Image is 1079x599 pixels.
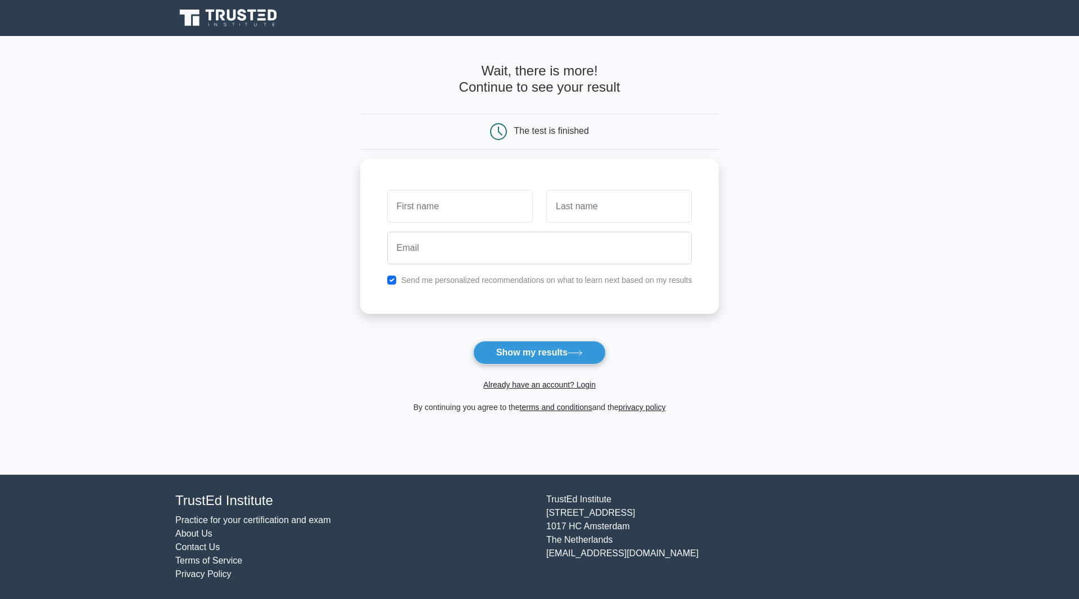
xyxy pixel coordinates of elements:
[546,190,692,223] input: Last name
[401,276,692,285] label: Send me personalized recommendations on what to learn next based on my results
[175,493,533,509] h4: TrustEd Institute
[360,63,719,96] h4: Wait, there is more! Continue to see your result
[483,380,596,389] a: Already have an account? Login
[175,556,242,565] a: Terms of Service
[520,403,592,412] a: terms and conditions
[175,569,232,579] a: Privacy Policy
[387,232,692,264] input: Email
[353,400,726,414] div: By continuing you agree to the and the
[473,341,606,364] button: Show my results
[619,403,666,412] a: privacy policy
[175,542,220,552] a: Contact Us
[514,126,589,136] div: The test is finished
[539,493,910,581] div: TrustEd Institute [STREET_ADDRESS] 1017 HC Amsterdam The Netherlands [EMAIL_ADDRESS][DOMAIN_NAME]
[175,529,212,538] a: About Us
[387,190,533,223] input: First name
[175,515,331,525] a: Practice for your certification and exam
